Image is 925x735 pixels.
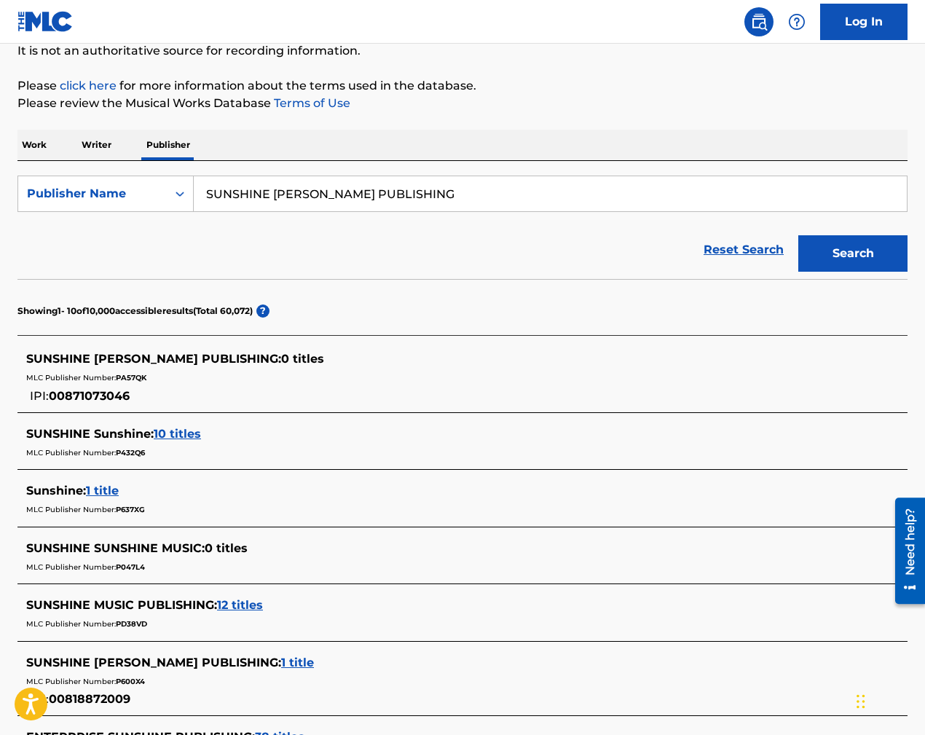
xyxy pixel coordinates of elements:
[26,484,86,498] span: Sunshine :
[26,656,281,669] span: SUNSHINE [PERSON_NAME] PUBLISHING :
[17,304,253,318] p: Showing 1 - 10 of 10,000 accessible results (Total 60,072 )
[142,130,194,160] p: Publisher
[26,541,205,555] span: SUNSHINE SUNSHINE MUSIC :
[884,491,925,612] iframe: Resource Center
[26,448,116,457] span: MLC Publisher Number:
[49,389,130,403] span: 00871073046
[26,505,116,514] span: MLC Publisher Number:
[852,665,925,735] iframe: Chat Widget
[782,7,811,36] div: Help
[86,484,119,498] span: 1 title
[116,505,145,514] span: P637XG
[17,130,51,160] p: Work
[17,42,908,60] p: It is not an authoritative source for recording information.
[26,373,116,382] span: MLC Publisher Number:
[820,4,908,40] a: Log In
[217,598,263,612] span: 12 titles
[154,427,201,441] span: 10 titles
[77,130,116,160] p: Writer
[60,79,117,93] a: click here
[798,235,908,272] button: Search
[744,7,774,36] a: Public Search
[17,95,908,112] p: Please review the Musical Works Database
[857,680,865,723] div: Drag
[271,96,350,110] a: Terms of Use
[26,427,154,441] span: SUNSHINE Sunshine :
[256,304,269,318] span: ?
[116,373,146,382] span: PA57QK
[26,619,116,629] span: MLC Publisher Number:
[49,692,130,706] span: 00818872009
[26,352,281,366] span: SUNSHINE [PERSON_NAME] PUBLISHING :
[788,13,806,31] img: help
[205,541,248,555] span: 0 titles
[30,389,49,403] span: IPI:
[26,677,116,686] span: MLC Publisher Number:
[27,185,158,203] div: Publisher Name
[116,562,145,572] span: P047L4
[281,656,314,669] span: 1 title
[26,598,217,612] span: SUNSHINE MUSIC PUBLISHING :
[281,352,324,366] span: 0 titles
[116,677,145,686] span: P600X4
[17,11,74,32] img: MLC Logo
[116,619,147,629] span: PD38VD
[696,234,791,266] a: Reset Search
[26,562,116,572] span: MLC Publisher Number:
[750,13,768,31] img: search
[17,77,908,95] p: Please for more information about the terms used in the database.
[17,176,908,279] form: Search Form
[116,448,145,457] span: P432Q6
